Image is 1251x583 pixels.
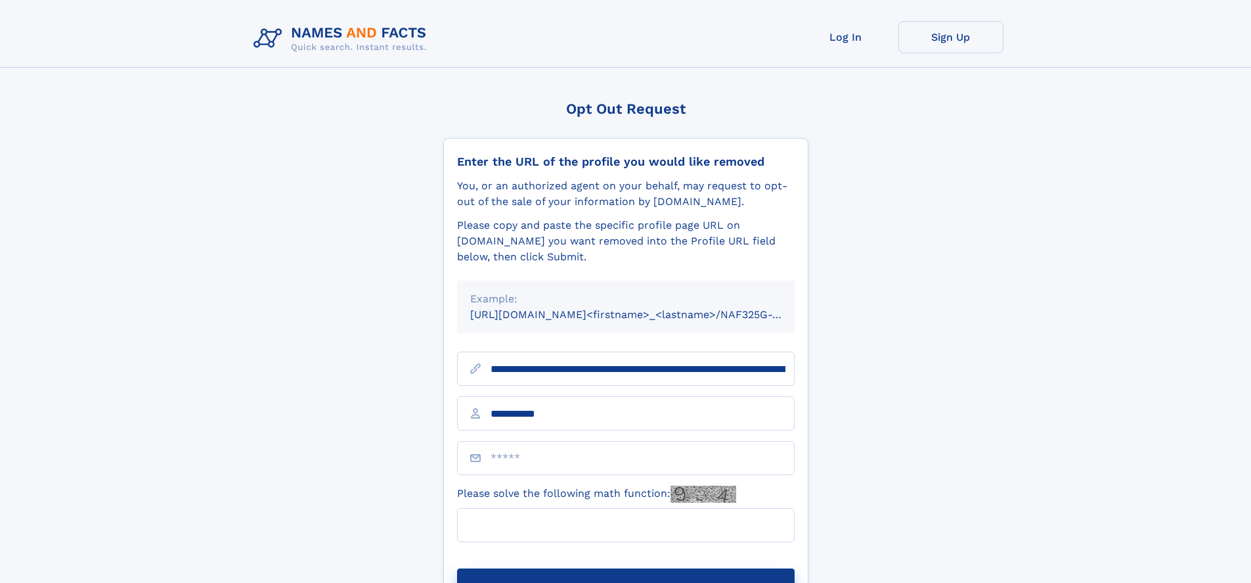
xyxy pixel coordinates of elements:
a: Sign Up [898,21,1003,53]
div: Please copy and paste the specific profile page URL on [DOMAIN_NAME] you want removed into the Pr... [457,218,795,265]
a: Log In [793,21,898,53]
div: Opt Out Request [443,101,808,117]
small: [URL][DOMAIN_NAME]<firstname>_<lastname>/NAF325G-xxxxxxxx [470,308,820,321]
label: Please solve the following math function: [457,486,736,503]
div: Enter the URL of the profile you would like removed [457,154,795,169]
div: You, or an authorized agent on your behalf, may request to opt-out of the sale of your informatio... [457,178,795,210]
img: Logo Names and Facts [248,21,437,57]
div: Example: [470,291,781,307]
